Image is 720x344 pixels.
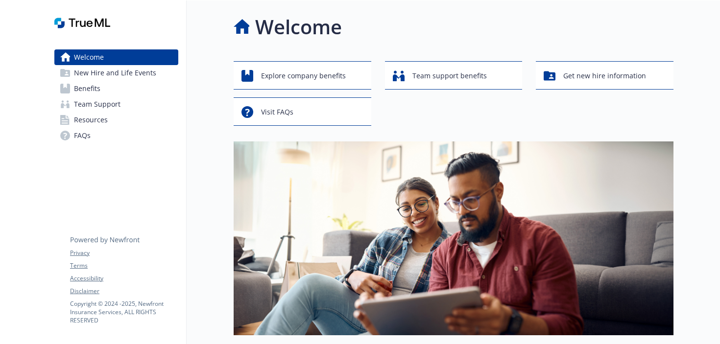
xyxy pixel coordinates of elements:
span: Resources [74,112,108,128]
button: Team support benefits [385,61,523,90]
a: Benefits [54,81,178,96]
a: New Hire and Life Events [54,65,178,81]
a: Team Support [54,96,178,112]
span: Explore company benefits [261,67,346,85]
span: Benefits [74,81,100,96]
button: Get new hire information [536,61,673,90]
a: Terms [70,261,178,270]
span: New Hire and Life Events [74,65,156,81]
button: Visit FAQs [234,97,371,126]
span: Welcome [74,49,104,65]
button: Explore company benefits [234,61,371,90]
a: Welcome [54,49,178,65]
h1: Welcome [255,12,342,42]
span: Team support benefits [412,67,487,85]
span: FAQs [74,128,91,143]
a: Disclaimer [70,287,178,296]
span: Visit FAQs [261,103,293,121]
a: Privacy [70,249,178,257]
a: Resources [54,112,178,128]
span: Get new hire information [563,67,646,85]
img: overview page banner [234,141,673,335]
p: Copyright © 2024 - 2025 , Newfront Insurance Services, ALL RIGHTS RESERVED [70,299,178,324]
a: FAQs [54,128,178,143]
span: Team Support [74,96,120,112]
a: Accessibility [70,274,178,283]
